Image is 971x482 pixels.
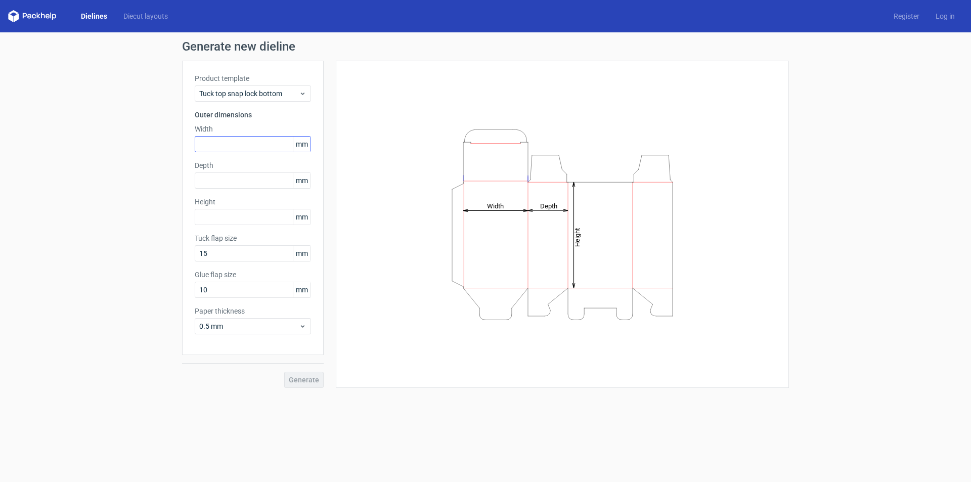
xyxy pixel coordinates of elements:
span: mm [293,209,311,225]
span: mm [293,173,311,188]
a: Register [886,11,928,21]
label: Width [195,124,311,134]
h1: Generate new dieline [182,40,789,53]
label: Depth [195,160,311,170]
span: mm [293,246,311,261]
label: Glue flap size [195,270,311,280]
label: Product template [195,73,311,83]
tspan: Width [487,202,504,209]
a: Dielines [73,11,115,21]
label: Paper thickness [195,306,311,316]
label: Tuck flap size [195,233,311,243]
a: Log in [928,11,963,21]
tspan: Depth [540,202,557,209]
span: 0.5 mm [199,321,299,331]
a: Diecut layouts [115,11,176,21]
tspan: Height [573,228,581,246]
span: mm [293,137,311,152]
span: mm [293,282,311,297]
span: Tuck top snap lock bottom [199,89,299,99]
h3: Outer dimensions [195,110,311,120]
label: Height [195,197,311,207]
